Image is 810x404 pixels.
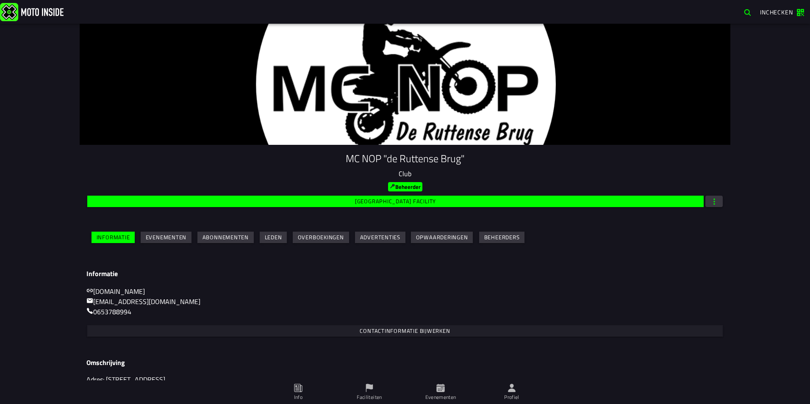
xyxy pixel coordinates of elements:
ion-label: Evenementen [425,393,456,401]
ion-label: Profiel [504,393,519,401]
ion-button: Beheerders [479,232,524,243]
ion-label: Info [294,393,302,401]
ion-button: Leden [260,232,287,243]
h3: Informatie [86,270,724,278]
span: Inchecken [760,8,793,17]
ion-badge: Beheerder [388,182,422,191]
ion-button: Advertenties [355,232,405,243]
p: Club [86,169,724,179]
textarea: Adres: [STREET_ADDRESS] Openingstijden baan: Woensdag: 17:00 - 21.00 uur Zaterdag: 13:00 - 17:00 ... [86,367,724,398]
ion-button: Opwaarderingen [411,232,473,243]
a: Inchecken [756,5,808,19]
h3: Omschrijving [86,359,724,367]
h1: MC NOP "de Ruttense Brug" [86,152,724,165]
a: 0653788994 [86,307,131,317]
ion-button: Overboekingen [293,232,349,243]
ion-button: Evenementen [141,232,191,243]
ion-button: [GEOGRAPHIC_DATA] facility [87,196,704,207]
a: [EMAIL_ADDRESS][DOMAIN_NAME] [86,296,200,307]
ion-button: Abonnementen [197,232,254,243]
ion-label: Faciliteiten [357,393,382,401]
ion-button: Contactinformatie bijwerken [87,325,723,337]
a: [DOMAIN_NAME] [86,286,145,296]
ion-button: Informatie [92,232,135,243]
